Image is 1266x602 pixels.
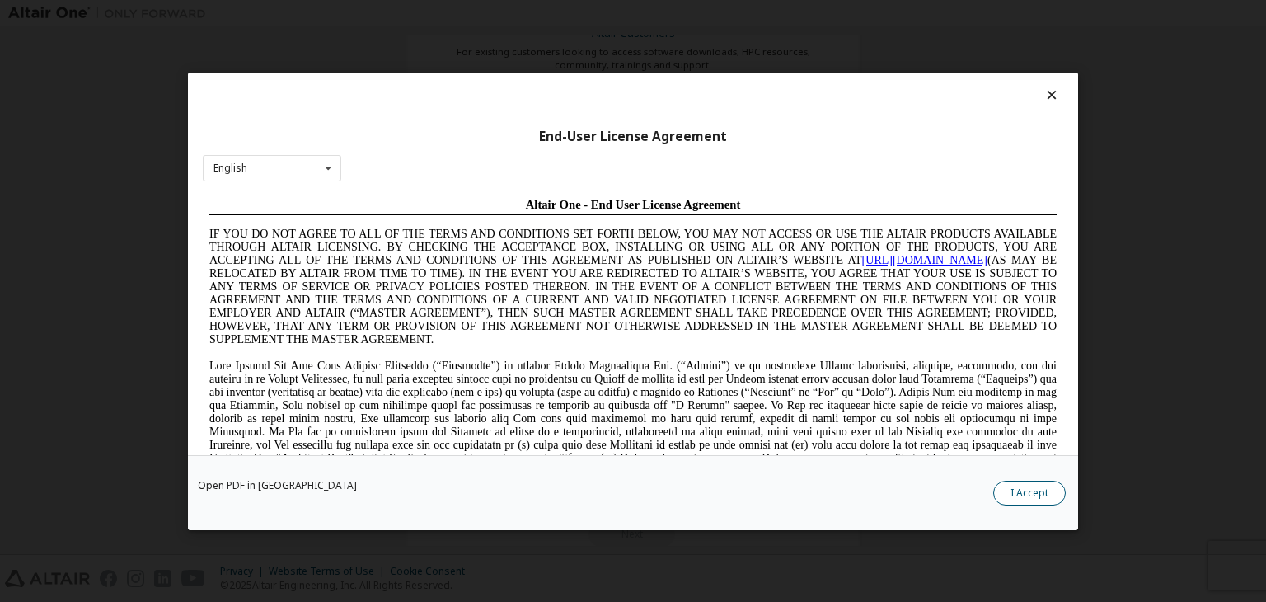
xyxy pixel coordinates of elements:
[7,36,854,154] span: IF YOU DO NOT AGREE TO ALL OF THE TERMS AND CONDITIONS SET FORTH BELOW, YOU MAY NOT ACCESS OR USE...
[203,128,1063,144] div: End-User License Agreement
[659,63,785,75] a: [URL][DOMAIN_NAME]
[198,481,357,491] a: Open PDF in [GEOGRAPHIC_DATA]
[7,168,854,286] span: Lore Ipsumd Sit Ame Cons Adipisc Elitseddo (“Eiusmodte”) in utlabor Etdolo Magnaaliqua Eni. (“Adm...
[993,481,1066,506] button: I Accept
[213,163,247,173] div: English
[323,7,538,20] span: Altair One - End User License Agreement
